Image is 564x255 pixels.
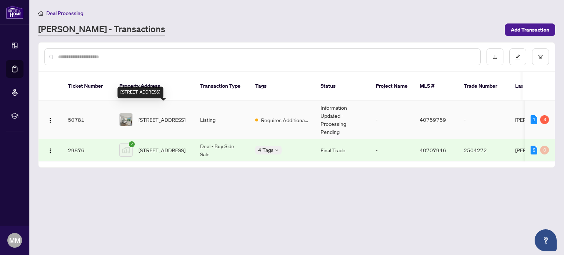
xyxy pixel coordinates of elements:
[249,72,315,101] th: Tags
[113,72,194,101] th: Property Address
[420,147,446,153] span: 40707946
[38,11,43,16] span: home
[117,87,163,98] div: [STREET_ADDRESS]
[120,113,132,126] img: thumbnail-img
[492,54,498,59] span: download
[420,116,446,123] span: 40759759
[46,10,83,17] span: Deal Processing
[138,116,185,124] span: [STREET_ADDRESS]
[370,101,414,139] td: -
[511,24,549,36] span: Add Transaction
[458,101,509,139] td: -
[129,141,135,147] span: check-circle
[275,148,279,152] span: down
[315,101,370,139] td: Information Updated - Processing Pending
[458,139,509,161] td: 2504272
[531,146,537,154] div: 2
[62,72,113,101] th: Ticket Number
[194,72,249,101] th: Transaction Type
[44,114,56,125] button: Logo
[120,144,132,156] img: thumbnail-img
[194,101,249,139] td: Listing
[370,139,414,161] td: -
[531,115,537,124] div: 1
[194,139,249,161] td: Deal - Buy Side Sale
[509,48,526,65] button: edit
[540,146,549,154] div: 0
[515,54,520,59] span: edit
[315,72,370,101] th: Status
[532,48,549,65] button: filter
[138,146,185,154] span: [STREET_ADDRESS]
[370,72,414,101] th: Project Name
[505,23,555,36] button: Add Transaction
[44,144,56,156] button: Logo
[258,146,274,154] span: 4 Tags
[38,23,165,36] a: [PERSON_NAME] - Transactions
[261,116,309,124] span: Requires Additional Docs
[540,115,549,124] div: 3
[414,72,458,101] th: MLS #
[487,48,503,65] button: download
[47,148,53,154] img: Logo
[62,101,113,139] td: 50781
[538,54,543,59] span: filter
[62,139,113,161] td: 29876
[535,229,557,251] button: Open asap
[9,235,20,245] span: MM
[315,139,370,161] td: Final Trade
[458,72,509,101] th: Trade Number
[47,117,53,123] img: Logo
[6,6,23,19] img: logo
